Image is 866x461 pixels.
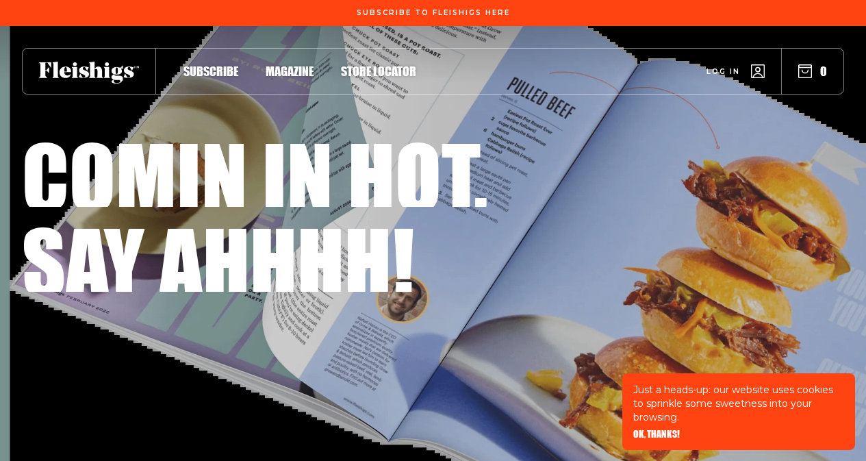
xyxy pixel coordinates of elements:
p: Just a heads-up: our website uses cookies to sprinkle some sweetness into your browsing. [633,383,844,424]
span: Magazine [266,64,314,79]
a: Log in [706,64,765,78]
h1: Comin in hot, [22,133,488,218]
span: Subscribe To Fleishigs Here [357,9,510,17]
a: Magazine [266,62,314,80]
button: 0 [798,64,827,79]
a: Subscribe [183,62,238,80]
a: Store locator [341,62,416,80]
a: Subscribe To Fleishigs Here [354,9,513,16]
button: OK, THANKS! [633,429,680,439]
h1: Say ahhhh! [22,218,414,303]
span: Log in [706,66,740,77]
span: Subscribe [183,64,238,79]
span: Store locator [341,64,416,79]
